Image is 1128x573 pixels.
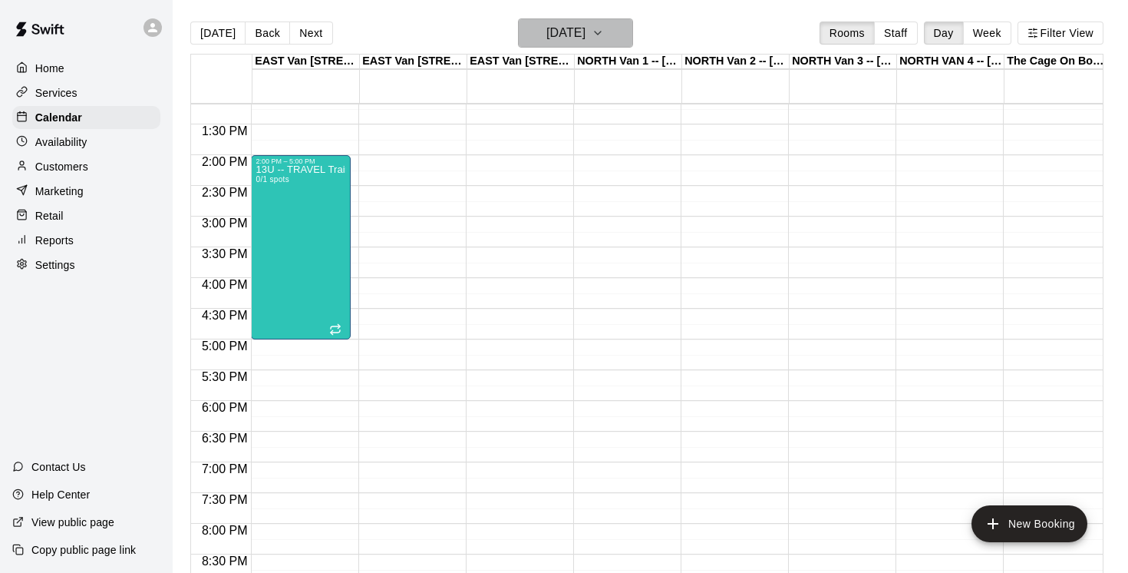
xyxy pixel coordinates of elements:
a: Home [12,57,160,80]
span: Recurring event [329,323,341,336]
div: NORTH Van 2 -- [STREET_ADDRESS] [682,55,790,69]
div: EAST Van [STREET_ADDRESS] [467,55,575,69]
span: 6:30 PM [198,432,252,445]
p: Settings [35,257,75,273]
div: The Cage On Boundary 1 -- [STREET_ADDRESS] ([PERSON_NAME] & [PERSON_NAME]), [GEOGRAPHIC_DATA] [1004,55,1112,69]
span: 3:00 PM [198,217,252,230]
button: Back [245,22,290,45]
a: Services [12,81,160,104]
span: 2:00 PM [198,155,252,168]
span: 6:00 PM [198,401,252,414]
div: EAST Van [STREET_ADDRESS] [252,55,360,69]
h6: [DATE] [546,22,585,44]
p: Customers [35,159,88,174]
span: 5:00 PM [198,339,252,353]
div: EAST Van [STREET_ADDRESS] [360,55,467,69]
a: Settings [12,253,160,277]
span: 7:30 PM [198,493,252,506]
button: [DATE] [518,18,633,48]
span: 4:30 PM [198,309,252,322]
span: 4:00 PM [198,278,252,291]
p: Copy public page link [31,542,136,558]
p: Home [35,61,64,76]
div: NORTH Van 1 -- [STREET_ADDRESS] [575,55,682,69]
p: Retail [35,208,64,224]
a: Retail [12,204,160,227]
button: Staff [874,22,918,45]
p: Calendar [35,110,82,125]
p: Reports [35,233,74,248]
a: Reports [12,229,160,252]
a: Calendar [12,106,160,129]
span: 7:00 PM [198,462,252,475]
p: Services [35,85,78,101]
p: Marketing [35,184,84,199]
button: Rooms [820,22,875,45]
div: NORTH VAN 4 -- [STREET_ADDRESS] [897,55,1004,69]
span: 0/1 spots filled [256,175,289,184]
p: Contact Us [31,459,86,475]
p: Availability [35,134,87,150]
p: Help Center [31,487,90,502]
p: View public page [31,515,114,530]
a: Marketing [12,180,160,203]
button: add [971,505,1087,542]
div: 2:00 PM – 5:00 PM [256,157,346,165]
a: Customers [12,155,160,178]
span: 1:30 PM [198,124,252,137]
button: Filter View [1018,22,1103,45]
button: Week [963,22,1011,45]
a: Availability [12,131,160,154]
span: 8:00 PM [198,524,252,537]
button: [DATE] [190,22,246,45]
div: 2:00 PM – 5:00 PM: 13U -- TRAVEL Training SATURDAYs [251,155,351,339]
div: NORTH Van 3 -- [STREET_ADDRESS] [790,55,897,69]
button: Day [924,22,964,45]
button: Next [289,22,332,45]
span: 8:30 PM [198,555,252,568]
span: 2:30 PM [198,186,252,199]
span: 5:30 PM [198,370,252,383]
span: 3:30 PM [198,247,252,260]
